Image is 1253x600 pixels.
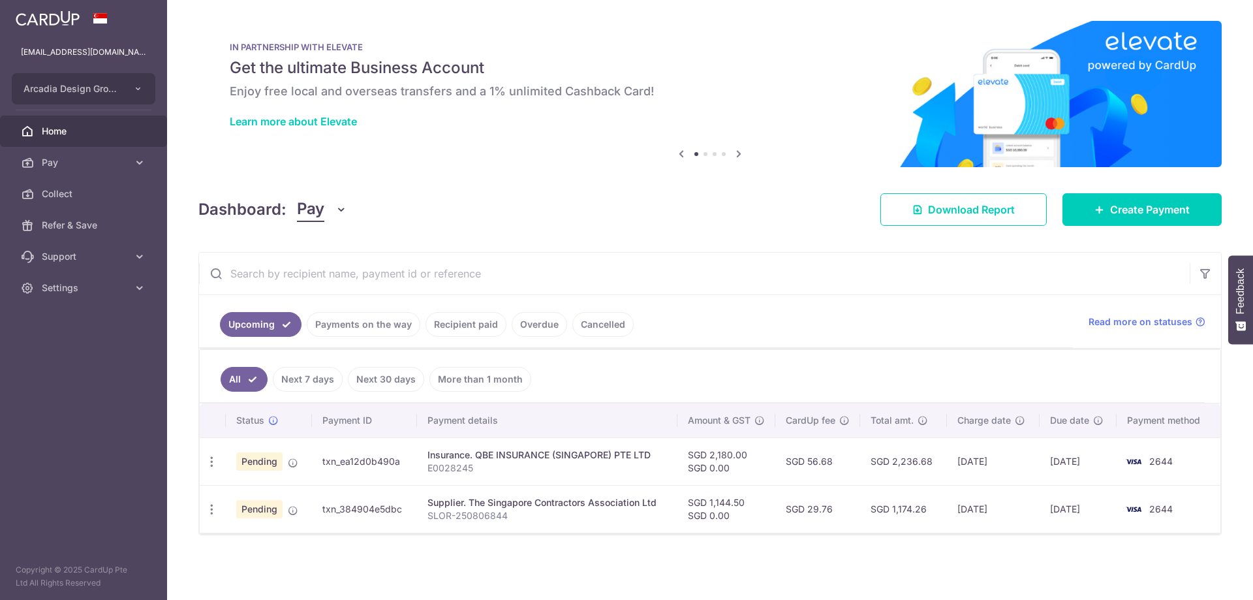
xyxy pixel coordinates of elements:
span: Read more on statuses [1089,315,1192,328]
span: 2644 [1149,456,1173,467]
td: SGD 2,236.68 [860,437,946,485]
td: txn_384904e5dbc [312,485,417,533]
h4: Dashboard: [198,198,286,221]
span: Download Report [928,202,1015,217]
button: Arcadia Design Group Pte Ltd [12,73,155,104]
span: Due date [1050,414,1089,427]
h5: Get the ultimate Business Account [230,57,1190,78]
p: SLOR-250806844 [427,509,667,522]
div: Insurance. QBE INSURANCE (SINGAPORE) PTE LTD [427,449,667,462]
a: Learn more about Elevate [230,115,357,128]
button: Feedback - Show survey [1228,255,1253,344]
span: Charge date [957,414,1011,427]
a: Recipient paid [425,312,506,337]
td: SGD 1,144.50 SGD 0.00 [677,485,775,533]
p: [EMAIL_ADDRESS][DOMAIN_NAME] [21,46,146,59]
img: Renovation banner [198,21,1222,167]
a: Overdue [512,312,567,337]
img: CardUp [16,10,80,26]
td: txn_ea12d0b490a [312,437,417,485]
td: [DATE] [947,485,1040,533]
td: [DATE] [947,437,1040,485]
a: Create Payment [1062,193,1222,226]
p: IN PARTNERSHIP WITH ELEVATE [230,42,1190,52]
a: All [221,367,268,392]
div: Supplier. The Singapore Contractors Association Ltd [427,496,667,509]
th: Payment details [417,403,677,437]
th: Payment ID [312,403,417,437]
td: SGD 56.68 [775,437,860,485]
th: Payment method [1117,403,1220,437]
span: CardUp fee [786,414,835,427]
span: Support [42,250,128,263]
a: Next 30 days [348,367,424,392]
span: 2644 [1149,503,1173,514]
iframe: Opens a widget where you can find more information [1169,561,1240,593]
a: Read more on statuses [1089,315,1205,328]
span: Pay [42,156,128,169]
span: Refer & Save [42,219,128,232]
span: Create Payment [1110,202,1190,217]
span: Home [42,125,128,138]
span: Feedback [1235,268,1246,314]
span: Pending [236,452,283,471]
a: Cancelled [572,312,634,337]
span: Pay [297,197,324,222]
img: Bank Card [1121,454,1147,469]
span: Total amt. [871,414,914,427]
span: Amount & GST [688,414,750,427]
img: Bank Card [1121,501,1147,517]
h6: Enjoy free local and overseas transfers and a 1% unlimited Cashback Card! [230,84,1190,99]
span: Pending [236,500,283,518]
p: E0028245 [427,462,667,475]
a: Upcoming [220,312,302,337]
td: [DATE] [1040,437,1117,485]
td: SGD 2,180.00 SGD 0.00 [677,437,775,485]
input: Search by recipient name, payment id or reference [199,253,1190,294]
a: Next 7 days [273,367,343,392]
a: Payments on the way [307,312,420,337]
button: Pay [297,197,347,222]
a: Download Report [880,193,1047,226]
span: Status [236,414,264,427]
a: More than 1 month [429,367,531,392]
td: [DATE] [1040,485,1117,533]
td: SGD 29.76 [775,485,860,533]
span: Arcadia Design Group Pte Ltd [23,82,120,95]
span: Collect [42,187,128,200]
td: SGD 1,174.26 [860,485,946,533]
span: Settings [42,281,128,294]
